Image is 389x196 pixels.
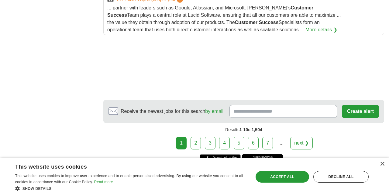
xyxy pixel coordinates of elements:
div: Show details [15,185,246,191]
button: Create alert [342,105,379,118]
div: Decline all [313,171,369,183]
strong: Success [259,20,279,25]
div: Results of [103,123,384,137]
span: This website uses cookies to improve user experience and to enable personalised advertising. By u... [15,174,243,184]
span: ... partner with leaders such as Google, Atlassian, and Microsoft. [PERSON_NAME]’s Team plays a c... [107,5,341,32]
a: 4 [219,137,230,149]
div: This website uses cookies [15,161,231,170]
a: 2 [191,137,201,149]
strong: Customer [235,20,258,25]
a: 3 [205,137,215,149]
a: by email [205,109,223,114]
a: Read more, opens a new window [94,180,113,184]
a: 5 [234,137,244,149]
strong: Customer [291,5,314,10]
span: Show details [22,187,52,191]
a: 7 [262,137,273,149]
a: Get the Android app [242,154,283,166]
a: Get the iPhone app [200,154,241,166]
div: 1 [176,137,187,149]
span: Receive the newest jobs for this search : [121,108,225,115]
div: ... [276,137,288,149]
div: Close [380,162,384,166]
span: 1,504 [252,127,262,132]
a: next ❯ [290,137,313,149]
span: 1-10 [239,127,248,132]
iframe: Ads by Google [103,40,384,95]
strong: Success [107,12,127,18]
div: Accept all [256,171,309,183]
a: 6 [248,137,259,149]
a: More details ❯ [305,26,337,33]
